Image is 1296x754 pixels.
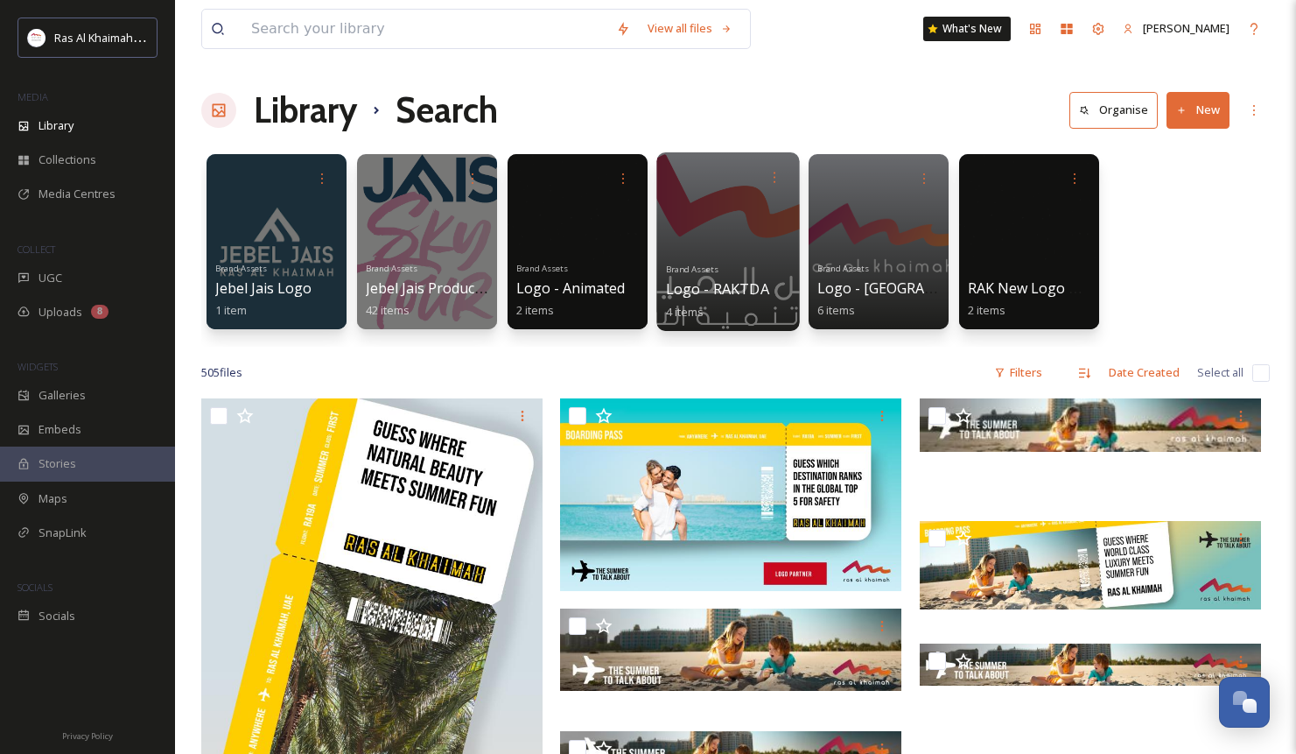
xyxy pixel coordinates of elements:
span: Maps [39,490,67,507]
span: Collections [39,152,96,168]
span: 4 items [666,303,704,319]
span: MEDIA [18,90,48,103]
span: RAK New Logo Animation [968,278,1136,298]
span: COLLECT [18,243,55,256]
span: [PERSON_NAME] [1143,20,1229,36]
a: Brand AssetsLogo - Animated2 items [516,258,625,318]
span: Brand Assets [215,263,267,274]
span: 1 item [215,302,247,318]
span: Uploads [39,304,82,321]
span: Jebel Jais Products Logos [366,278,531,298]
span: 505 file s [201,364,242,381]
span: Media Centres [39,186,116,202]
span: Brand Assets [666,263,718,274]
span: Select all [1197,364,1243,381]
div: Date Created [1100,356,1188,390]
a: Brand AssetsJebel Jais Products Logos42 items [366,258,531,318]
span: 42 items [366,302,410,318]
span: Library [39,117,74,134]
a: Brand AssetsLogo - RAKTDA4 items [666,258,769,319]
span: Embeds [39,421,81,438]
span: Stories [39,455,76,472]
span: SOCIALS [18,581,53,594]
span: Privacy Policy [62,730,113,742]
a: Organise [1069,92,1166,128]
span: Logo - [GEOGRAPHIC_DATA] [817,278,1005,298]
span: 2 items [516,302,554,318]
span: Brand Assets [366,263,417,274]
img: KSA_Digital Banners_Luxury Meets-14.jpg [920,521,1261,609]
span: Jebel Jais Logo [215,278,312,298]
span: Logo - RAKTDA [666,279,769,299]
img: Logo_RAKTDA_RGB-01.png [28,29,46,46]
div: 8 [91,305,109,319]
span: Brand Assets [817,263,869,274]
a: Brand AssetsLogo - [GEOGRAPHIC_DATA]6 items [817,258,1005,318]
button: Organise [1069,92,1158,128]
a: RAK New Logo Animation2 items [968,280,1136,318]
span: Socials [39,608,75,624]
a: Brand AssetsJebel Jais Logo1 item [215,258,312,318]
span: 6 items [817,302,855,318]
span: 2 items [968,302,1005,318]
span: WIDGETS [18,360,58,373]
span: SnapLink [39,525,87,541]
div: Filters [985,356,1051,390]
button: New [1166,92,1229,128]
h1: Search [396,84,498,137]
span: Logo - Animated [516,278,625,298]
a: What's New [923,17,1011,41]
button: Open Chat [1219,677,1270,728]
span: Ras Al Khaimah Tourism Development Authority [54,29,302,46]
a: Library [254,84,357,137]
span: Galleries [39,387,86,404]
img: PARTNER LOGO PLACEMENT_Landscape.jpg [560,398,901,591]
a: [PERSON_NAME] [1114,11,1238,46]
input: Search your library [242,10,607,48]
span: Brand Assets [516,263,568,274]
span: UGC [39,270,62,286]
a: View all files [639,11,741,46]
a: Privacy Policy [62,724,113,745]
